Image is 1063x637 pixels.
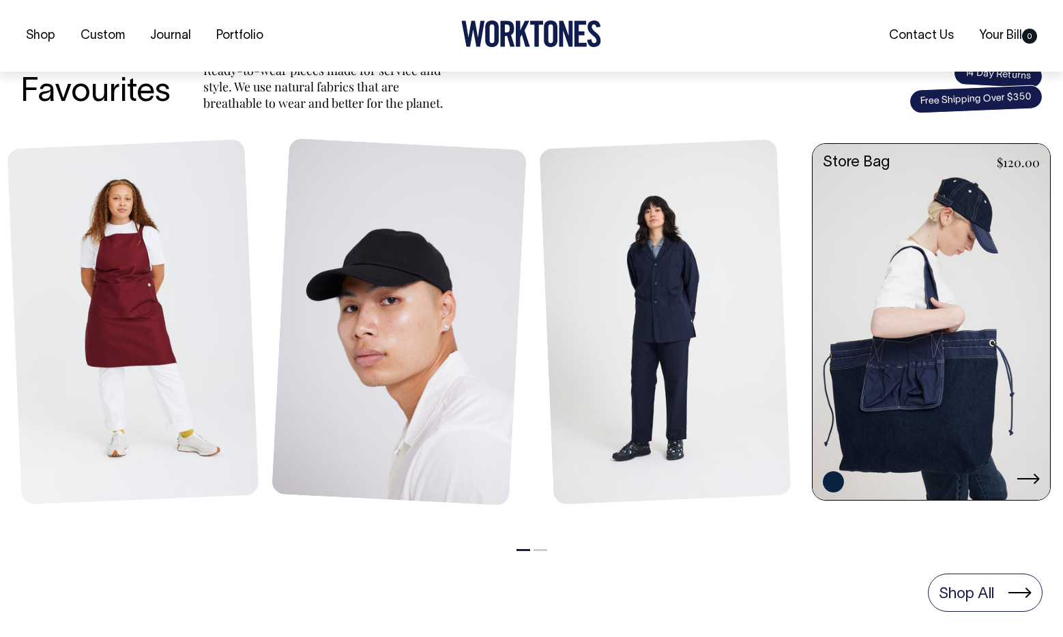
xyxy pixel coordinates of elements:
a: Your Bill0 [974,24,1043,46]
img: Unstructured Blazer [539,139,791,505]
img: Mo Apron [7,139,259,505]
button: 1 of 2 [516,549,530,551]
a: Journal [145,25,196,47]
a: Contact Us [884,24,959,46]
span: Free Shipping Over $350 [909,85,1043,114]
h3: Menu Favourites [20,39,171,111]
a: Shop All [928,574,1043,612]
a: Shop [20,25,61,47]
span: 14 Day Returns [953,61,1043,89]
p: Ready-to-wear pieces made for service and style. We use natural fabrics that are breathable to we... [203,62,449,111]
a: Portfolio [211,25,269,47]
span: 0 [1022,28,1037,43]
button: 2 of 2 [534,549,547,551]
img: Blank Dad Cap [272,138,527,505]
a: Custom [75,25,130,47]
